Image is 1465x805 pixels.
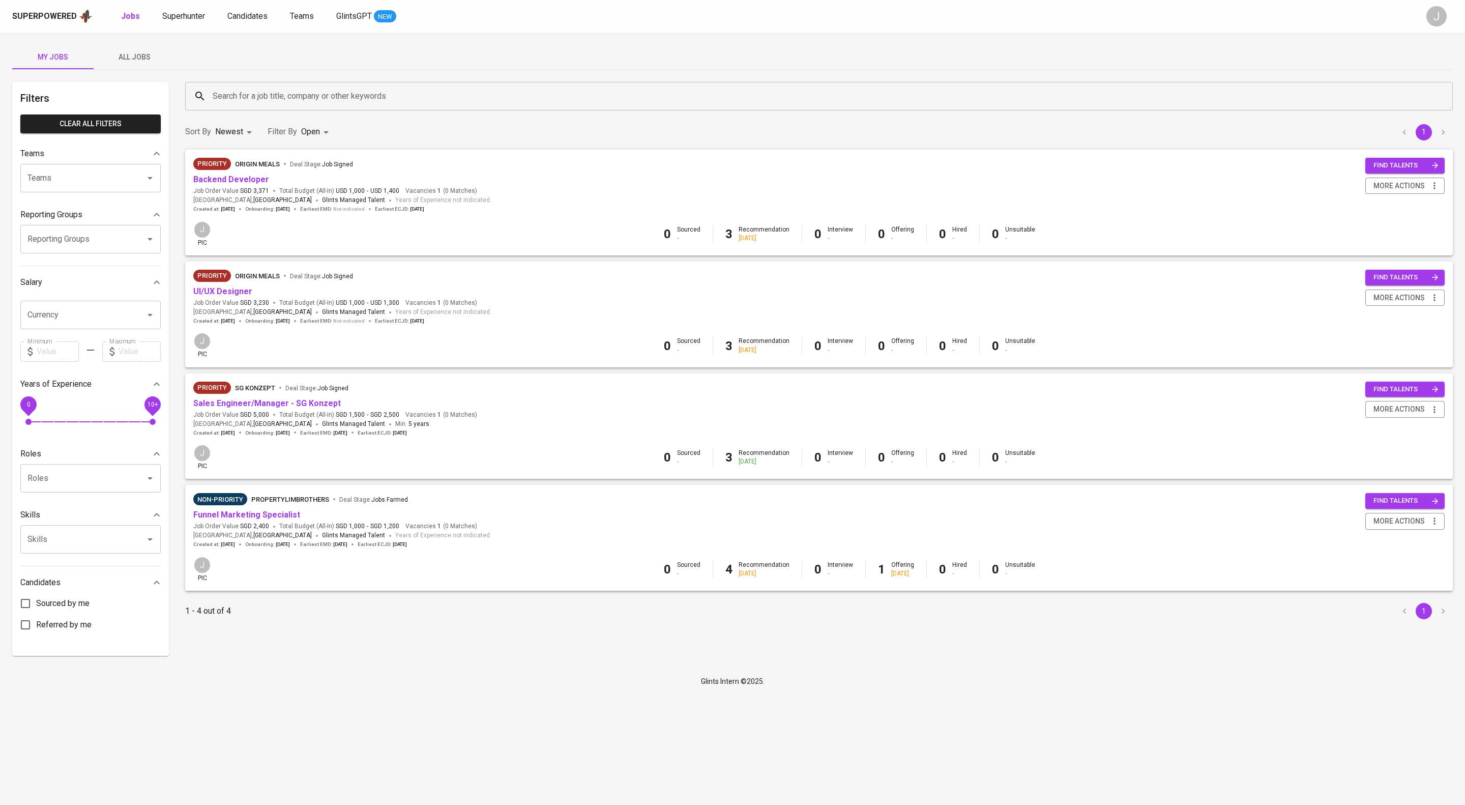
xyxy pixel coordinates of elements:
div: - [891,457,914,466]
b: 0 [939,562,946,577]
div: Open [301,123,332,141]
span: [GEOGRAPHIC_DATA] [253,307,312,318]
span: more actions [1373,180,1425,192]
div: - [677,234,700,243]
span: USD 1,000 [336,299,365,307]
span: SGD 3,371 [240,187,269,195]
span: find talents [1373,495,1439,507]
p: Reporting Groups [20,209,82,221]
nav: pagination navigation [1395,124,1453,140]
span: - [367,299,368,307]
span: Priority [193,271,231,281]
div: New Job received from Demand Team [193,158,231,170]
a: Teams [290,10,316,23]
button: Open [143,171,157,185]
span: Glints Managed Talent [322,420,385,427]
div: - [677,569,700,578]
span: [GEOGRAPHIC_DATA] , [193,195,312,206]
span: [DATE] [221,429,235,437]
span: - [367,522,368,531]
span: Priority [193,383,231,393]
div: Recommendation [739,449,789,466]
span: Origin Meals [235,272,280,280]
p: Newest [215,126,243,138]
span: SGD 2,500 [370,411,399,419]
span: Earliest ECJD : [358,541,407,548]
span: Not indicated [333,318,365,325]
span: [DATE] [221,206,235,213]
span: [DATE] [221,318,235,325]
b: 0 [939,227,946,241]
span: [DATE] [393,429,407,437]
span: [GEOGRAPHIC_DATA] [253,419,312,429]
b: 0 [992,450,999,465]
span: Job Order Value [193,299,269,307]
div: - [952,346,967,355]
button: page 1 [1416,124,1432,140]
span: 1 [436,299,441,307]
span: SGD 3,230 [240,299,269,307]
a: Sales Engineer/Manager - SG Konzept [193,398,341,408]
span: [DATE] [333,429,347,437]
b: 3 [725,339,732,353]
b: 0 [939,339,946,353]
button: find talents [1365,382,1445,397]
div: Years of Experience [20,374,161,394]
div: Sourced [677,449,700,466]
div: J [193,556,211,574]
span: [GEOGRAPHIC_DATA] , [193,419,312,429]
span: Total Budget (All-In) [279,187,399,195]
span: Vacancies ( 0 Matches ) [405,522,477,531]
p: Candidates [20,577,61,589]
span: Job Order Value [193,187,269,195]
span: All Jobs [100,51,169,64]
b: 0 [814,562,822,577]
span: Deal Stage : [290,273,353,280]
span: [DATE] [276,541,290,548]
button: more actions [1365,290,1445,306]
div: - [828,346,853,355]
button: find talents [1365,158,1445,174]
b: 0 [664,339,671,353]
div: Unsuitable [1005,225,1035,243]
nav: pagination navigation [1395,603,1453,619]
div: Unsuitable [1005,449,1035,466]
div: - [891,234,914,243]
span: Created at : [193,429,235,437]
span: find talents [1373,272,1439,283]
span: more actions [1373,515,1425,528]
div: - [952,569,967,578]
button: more actions [1365,401,1445,418]
span: 1 [436,522,441,531]
b: 0 [664,562,671,577]
span: [GEOGRAPHIC_DATA] [253,531,312,541]
span: Job Order Value [193,522,269,531]
button: Clear All filters [20,114,161,133]
span: [GEOGRAPHIC_DATA] [253,195,312,206]
div: Sourced [677,561,700,578]
a: Funnel Marketing Specialist [193,510,300,520]
a: GlintsGPT NEW [336,10,396,23]
b: 0 [992,562,999,577]
div: - [828,234,853,243]
button: Open [143,532,157,547]
span: Jobs Farmed [371,496,408,503]
div: Interview [828,561,853,578]
div: Sourced [677,337,700,354]
div: pic [193,556,211,583]
span: Glints Managed Talent [322,308,385,315]
input: Value [37,341,79,362]
span: [DATE] [221,541,235,548]
span: Created at : [193,206,235,213]
h6: Filters [20,90,161,106]
div: - [1005,346,1035,355]
div: J [193,221,211,239]
div: - [677,457,700,466]
span: Years of Experience not indicated. [395,307,491,318]
span: Priority [193,159,231,169]
p: 1 - 4 out of 4 [185,605,231,617]
div: Offering [891,449,914,466]
span: [DATE] [410,206,424,213]
span: SGD 5,000 [240,411,269,419]
p: Sort By [185,126,211,138]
